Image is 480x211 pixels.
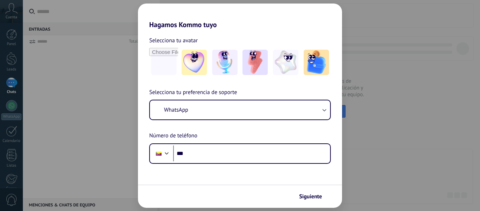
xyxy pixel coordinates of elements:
[150,100,330,119] button: WhatsApp
[242,50,268,75] img: -3.jpeg
[152,146,165,161] div: Venezuela: + 58
[149,36,198,45] span: Selecciona tu avatar
[149,88,237,97] span: Selecciona tu preferencia de soporte
[273,50,298,75] img: -4.jpeg
[149,131,197,141] span: Número de teléfono
[299,194,322,199] span: Siguiente
[296,191,331,203] button: Siguiente
[182,50,207,75] img: -1.jpeg
[304,50,329,75] img: -5.jpeg
[164,106,188,113] span: WhatsApp
[212,50,238,75] img: -2.jpeg
[138,4,342,29] h2: Hagamos Kommo tuyo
